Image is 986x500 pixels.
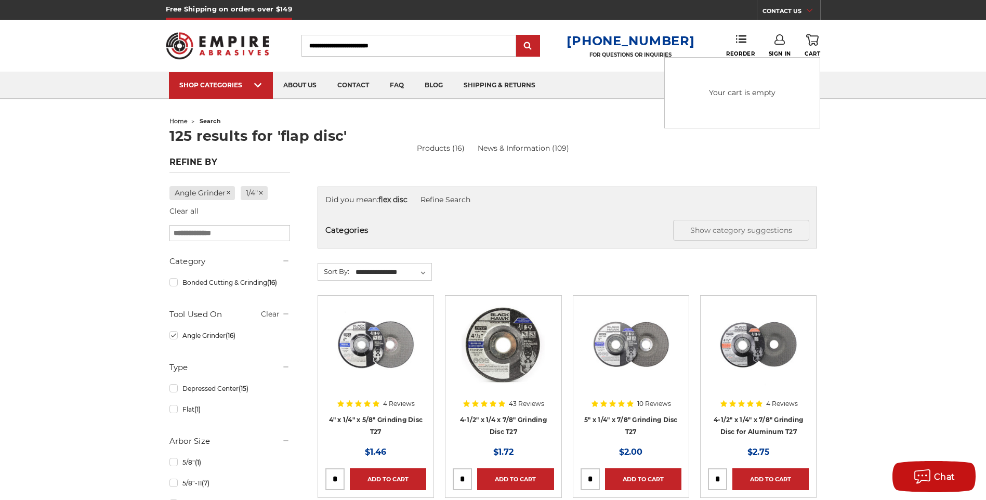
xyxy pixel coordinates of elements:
img: BHA grinding wheels for 4.5 inch angle grinder [462,303,545,386]
a: shipping & returns [453,72,546,99]
a: Depressed Center [169,379,290,398]
a: 5/8"-11 [169,474,290,492]
a: 5/8" [169,453,290,471]
a: blog [414,72,453,99]
span: (15) [239,385,248,392]
img: 4 inch BHA grinding wheels [334,303,417,386]
span: 10 Reviews [637,401,671,407]
span: 43 Reviews [509,401,544,407]
a: Add to Cart [732,468,809,490]
span: Reorder [726,50,755,57]
div: Your cart is empty [673,65,812,120]
h5: Tool Used On [169,308,290,321]
a: Add to Cart [477,468,554,490]
strong: flex disc [378,195,407,204]
h5: Categories [325,220,809,241]
span: (1) [195,458,201,466]
a: faq [379,72,414,99]
span: search [200,117,221,125]
div: Did you mean: [325,194,809,205]
span: (16) [226,332,235,339]
a: about us [273,72,327,99]
h5: Type [169,361,290,374]
input: Submit [518,36,538,57]
a: Add to Cart [350,468,426,490]
h5: Arbor Size [169,435,290,448]
span: $2.00 [619,447,642,457]
a: News & Information (109) [478,143,569,154]
a: 4-1/2" x 1/4 x 7/8" Grinding Disc T27 [460,416,547,436]
a: home [169,117,188,125]
a: Angle Grinder [169,326,290,345]
a: Products (16) [417,143,465,153]
span: (7) [202,479,209,487]
p: FOR QUESTIONS OR INQUIRIES [567,51,694,58]
a: 1/4" [241,186,268,200]
h5: Refine by [169,157,290,173]
a: Flat [169,400,290,418]
img: 5 inch x 1/4 inch BHA grinding disc [589,303,673,386]
select: Sort By: [354,265,431,280]
button: Show category suggestions [673,220,809,241]
a: Add to Cart [605,468,681,490]
a: 4" x 1/4" x 5/8" Grinding Disc T27 [329,416,423,436]
img: Empire Abrasives [166,25,270,66]
a: BHA grinding wheels for 4.5 inch angle grinder [453,303,554,404]
a: 4-1/2" x 1/4" x 7/8" Grinding Disc for Aluminum T27 [714,416,803,436]
a: 5" x 1/4" x 7/8" Grinding Disc T27 [584,416,678,436]
span: 4 Reviews [383,401,415,407]
div: SHOP CATEGORIES [179,81,262,89]
label: Sort By: [318,264,349,279]
span: $1.46 [365,447,386,457]
a: Reorder [726,34,755,57]
a: CONTACT US [762,5,820,20]
h5: Category [169,255,290,268]
a: [PHONE_NUMBER] [567,33,694,48]
span: Cart [805,50,820,57]
a: BHA 4.5 inch grinding disc for aluminum [708,303,809,404]
span: Sign In [769,50,791,57]
a: 4 inch BHA grinding wheels [325,303,426,404]
a: Clear all [169,206,199,216]
span: (1) [194,405,201,413]
a: Cart [805,34,820,57]
a: Angle Grinder [169,186,235,200]
a: 5 inch x 1/4 inch BHA grinding disc [581,303,681,404]
a: Clear [261,309,280,319]
a: contact [327,72,379,99]
span: $2.75 [747,447,770,457]
span: $1.72 [493,447,514,457]
span: (16) [267,279,277,286]
a: Refine Search [420,195,470,204]
button: Chat [892,461,976,492]
span: 4 Reviews [766,401,798,407]
a: Bonded Cutting & Grinding [169,273,290,292]
h1: 125 results for 'flap disc' [169,129,817,143]
img: BHA 4.5 inch grinding disc for aluminum [717,303,800,386]
span: Chat [934,472,955,482]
